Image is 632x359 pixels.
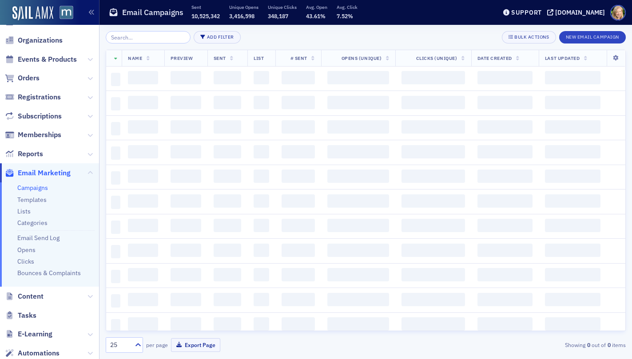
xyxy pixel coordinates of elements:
[254,317,269,331] span: ‌
[18,55,77,64] span: Events & Products
[559,32,626,40] a: New Email Campaign
[111,294,120,308] span: ‌
[282,244,315,257] span: ‌
[17,246,36,254] a: Opens
[229,12,254,20] span: 3,416,598
[17,234,60,242] a: Email Send Log
[171,268,201,281] span: ‌
[327,293,389,306] span: ‌
[191,4,220,10] p: Sent
[214,145,241,158] span: ‌
[214,55,226,61] span: Sent
[18,348,60,358] span: Automations
[459,341,626,349] div: Showing out of items
[337,4,358,10] p: Avg. Click
[5,149,43,159] a: Reports
[17,219,48,227] a: Categories
[128,145,158,158] span: ‌
[555,8,605,16] div: [DOMAIN_NAME]
[282,120,315,134] span: ‌
[214,317,241,331] span: ‌
[110,340,130,350] div: 25
[342,55,382,61] span: Opens (Unique)
[401,170,465,183] span: ‌
[18,149,43,159] span: Reports
[254,145,269,158] span: ‌
[477,96,533,109] span: ‌
[128,194,158,208] span: ‌
[327,244,389,257] span: ‌
[171,120,201,134] span: ‌
[191,12,220,20] span: 10,525,342
[254,293,269,306] span: ‌
[5,292,44,301] a: Content
[53,6,73,21] a: View Homepage
[5,130,61,140] a: Memberships
[254,170,269,183] span: ‌
[128,96,158,109] span: ‌
[477,55,512,61] span: Date Created
[606,341,612,349] strong: 0
[514,35,549,39] div: Bulk Actions
[128,120,158,134] span: ‌
[5,348,60,358] a: Automations
[477,170,533,183] span: ‌
[327,317,389,331] span: ‌
[545,145,600,158] span: ‌
[18,92,61,102] span: Registrations
[17,207,31,215] a: Lists
[18,292,44,301] span: Content
[128,55,142,61] span: Name
[171,170,201,183] span: ‌
[282,219,315,232] span: ‌
[559,31,626,43] button: New Email Campaign
[327,219,389,232] span: ‌
[214,170,241,183] span: ‌
[545,293,600,306] span: ‌
[254,96,269,109] span: ‌
[337,12,353,20] span: 7.52%
[502,31,556,43] button: Bulk Actions
[5,55,77,64] a: Events & Products
[5,329,52,339] a: E-Learning
[171,145,201,158] span: ‌
[18,311,36,320] span: Tasks
[327,194,389,208] span: ‌
[111,97,120,110] span: ‌
[214,194,241,208] span: ‌
[254,268,269,281] span: ‌
[5,73,40,83] a: Orders
[511,8,542,16] div: Support
[401,317,465,331] span: ‌
[128,170,158,183] span: ‌
[171,194,201,208] span: ‌
[327,170,389,183] span: ‌
[477,317,533,331] span: ‌
[12,6,53,20] img: SailAMX
[18,130,61,140] span: Memberships
[477,268,533,281] span: ‌
[171,293,201,306] span: ‌
[254,55,264,61] span: List
[254,219,269,232] span: ‌
[214,120,241,134] span: ‌
[254,120,269,134] span: ‌
[477,194,533,208] span: ‌
[282,194,315,208] span: ‌
[416,55,457,61] span: Clicks (Unique)
[545,55,580,61] span: Last Updated
[401,244,465,257] span: ‌
[327,120,389,134] span: ‌
[5,36,63,45] a: Organizations
[111,319,120,332] span: ‌
[401,145,465,158] span: ‌
[17,257,34,265] a: Clicks
[268,12,288,20] span: 348,187
[128,268,158,281] span: ‌
[477,120,533,134] span: ‌
[171,55,193,61] span: Preview
[5,92,61,102] a: Registrations
[171,317,201,331] span: ‌
[477,293,533,306] span: ‌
